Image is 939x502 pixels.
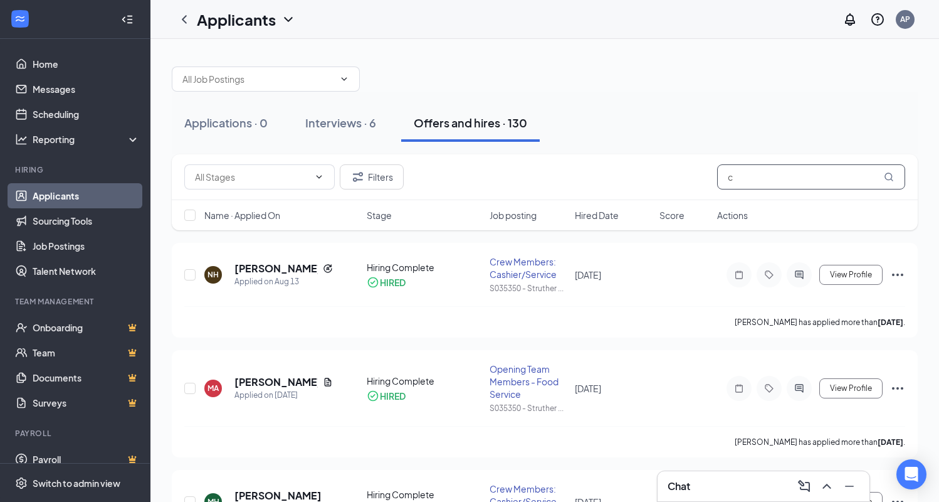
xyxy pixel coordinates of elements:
svg: CheckmarkCircle [367,276,379,289]
h3: Chat [668,479,690,493]
p: [PERSON_NAME] has applied more than . [735,437,905,447]
span: [DATE] [575,383,601,394]
span: Stage [367,209,392,222]
svg: Analysis [15,133,28,146]
div: Switch to admin view [33,477,120,489]
svg: Ellipses [890,381,905,396]
svg: ChevronDown [339,74,349,84]
div: HIRED [380,276,406,289]
div: Team Management [15,296,137,307]
button: View Profile [819,265,883,285]
input: All Job Postings [182,72,334,86]
div: NH [207,269,219,280]
a: DocumentsCrown [33,365,140,390]
p: [PERSON_NAME] has applied more than . [735,317,905,328]
svg: ActiveChat [792,383,807,393]
h5: [PERSON_NAME] [234,375,318,389]
a: Talent Network [33,259,140,284]
svg: Document [323,377,333,387]
button: ChevronUp [817,476,837,496]
svg: ChevronDown [281,12,296,27]
svg: Collapse [121,13,134,26]
a: Sourcing Tools [33,208,140,233]
svg: WorkstreamLogo [14,13,26,25]
span: [DATE] [575,269,601,280]
svg: Filter [350,169,365,184]
a: Home [33,51,140,77]
div: Hiring [15,164,137,175]
h1: Applicants [197,9,276,30]
div: Hiring Complete [367,375,483,387]
div: Crew Members: Cashier/Service [490,255,567,280]
svg: ChevronDown [314,172,324,182]
div: S035350 - Struther ... [490,403,567,414]
button: ComposeMessage [794,476,814,496]
div: Opening Team Members - Food Service [490,363,567,400]
svg: ActiveChat [792,270,807,280]
span: Name · Applied On [204,209,280,222]
svg: CheckmarkCircle [367,390,379,402]
svg: Minimize [842,479,857,494]
svg: ChevronLeft [177,12,192,27]
svg: Settings [15,477,28,489]
span: Actions [717,209,748,222]
svg: MagnifyingGlass [884,172,894,182]
h5: [PERSON_NAME] [234,262,318,275]
svg: Notifications [842,12,858,27]
span: Score [659,209,685,222]
div: Hiring Complete [367,261,483,274]
span: Job posting [490,209,537,222]
div: Applications · 0 [184,115,268,131]
div: Open Intercom Messenger [896,459,926,489]
svg: Tag [762,270,777,280]
a: SurveysCrown [33,390,140,415]
div: Applied on [DATE] [234,389,333,402]
a: TeamCrown [33,340,140,365]
input: Search in offers and hires [717,164,905,190]
svg: Reapply [323,264,333,274]
button: Minimize [839,476,859,496]
div: Payroll [15,428,137,439]
div: Reporting [33,133,140,146]
span: Hired Date [575,209,619,222]
div: Applied on Aug 13 [234,275,333,288]
svg: Note [732,383,747,393]
div: MA [207,383,219,393]
a: OnboardingCrown [33,315,140,340]
svg: Tag [762,383,777,393]
svg: Note [732,270,747,280]
a: PayrollCrown [33,447,140,472]
button: Filter Filters [340,164,404,190]
svg: Ellipses [890,267,905,282]
a: Messages [33,77,140,102]
a: Applicants [33,183,140,208]
a: Scheduling [33,102,140,127]
div: Interviews · 6 [305,115,376,131]
div: AP [900,14,910,24]
svg: ComposeMessage [797,479,812,494]
div: Offers and hires · 130 [414,115,527,131]
a: Job Postings [33,233,140,259]
div: S035350 - Struther ... [490,283,567,294]
span: View Profile [830,270,872,279]
svg: QuestionInfo [870,12,885,27]
span: View Profile [830,384,872,393]
b: [DATE] [878,437,903,447]
button: View Profile [819,378,883,398]
div: HIRED [380,390,406,402]
input: All Stages [195,170,309,184]
b: [DATE] [878,318,903,327]
svg: ChevronUp [819,479,834,494]
div: Hiring Complete [367,488,483,501]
